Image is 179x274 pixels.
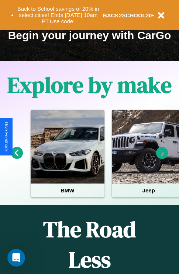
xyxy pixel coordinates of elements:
iframe: Intercom live chat [7,249,25,267]
div: Give Feedback [4,122,9,152]
button: Back to School savings of 20% in select cities! Ends [DATE] 10am PT.Use code: [14,4,103,27]
h1: Explore by make [7,70,172,100]
h4: BMW [31,184,104,197]
b: BACK2SCHOOL20 [103,12,152,18]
